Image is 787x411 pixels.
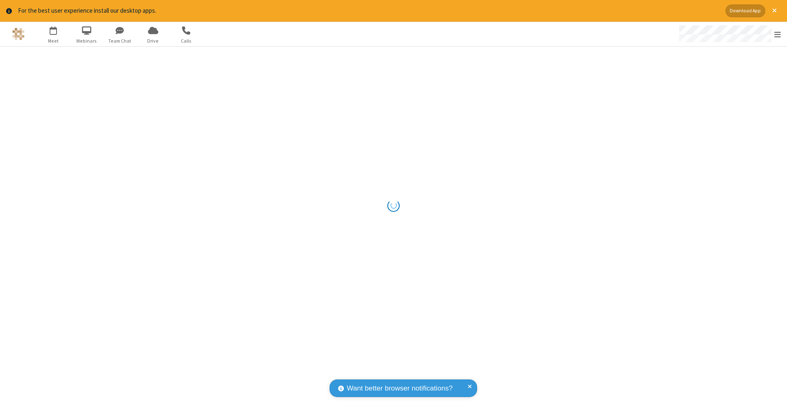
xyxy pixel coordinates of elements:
[138,37,168,45] span: Drive
[18,6,719,16] div: For the best user experience install our desktop apps.
[671,22,787,46] div: Open menu
[3,22,34,46] button: Logo
[71,37,102,45] span: Webinars
[105,37,135,45] span: Team Chat
[12,28,25,40] img: QA Selenium DO NOT DELETE OR CHANGE
[38,37,69,45] span: Meet
[768,5,781,17] button: Close alert
[726,5,765,17] button: Download App
[347,383,453,394] span: Want better browser notifications?
[171,37,202,45] span: Calls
